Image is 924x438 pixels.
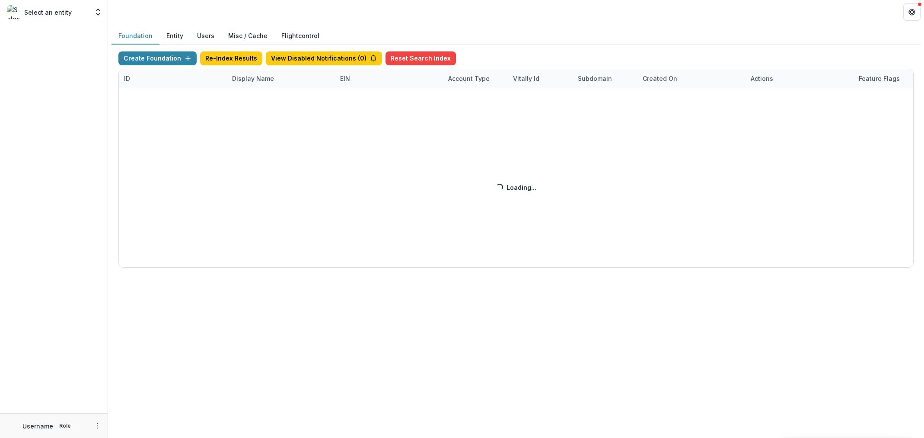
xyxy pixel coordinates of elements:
button: Misc / Cache [221,28,274,45]
button: Foundation [112,28,159,45]
button: More [92,421,102,431]
button: Open entity switcher [92,3,104,21]
img: Select an entity [7,5,21,19]
button: Users [190,28,221,45]
button: Get Help [903,3,921,21]
p: Select an entity [24,8,72,17]
p: Username [22,422,53,431]
p: Role [57,422,73,430]
button: Entity [159,28,190,45]
a: Flightcontrol [281,31,319,40]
